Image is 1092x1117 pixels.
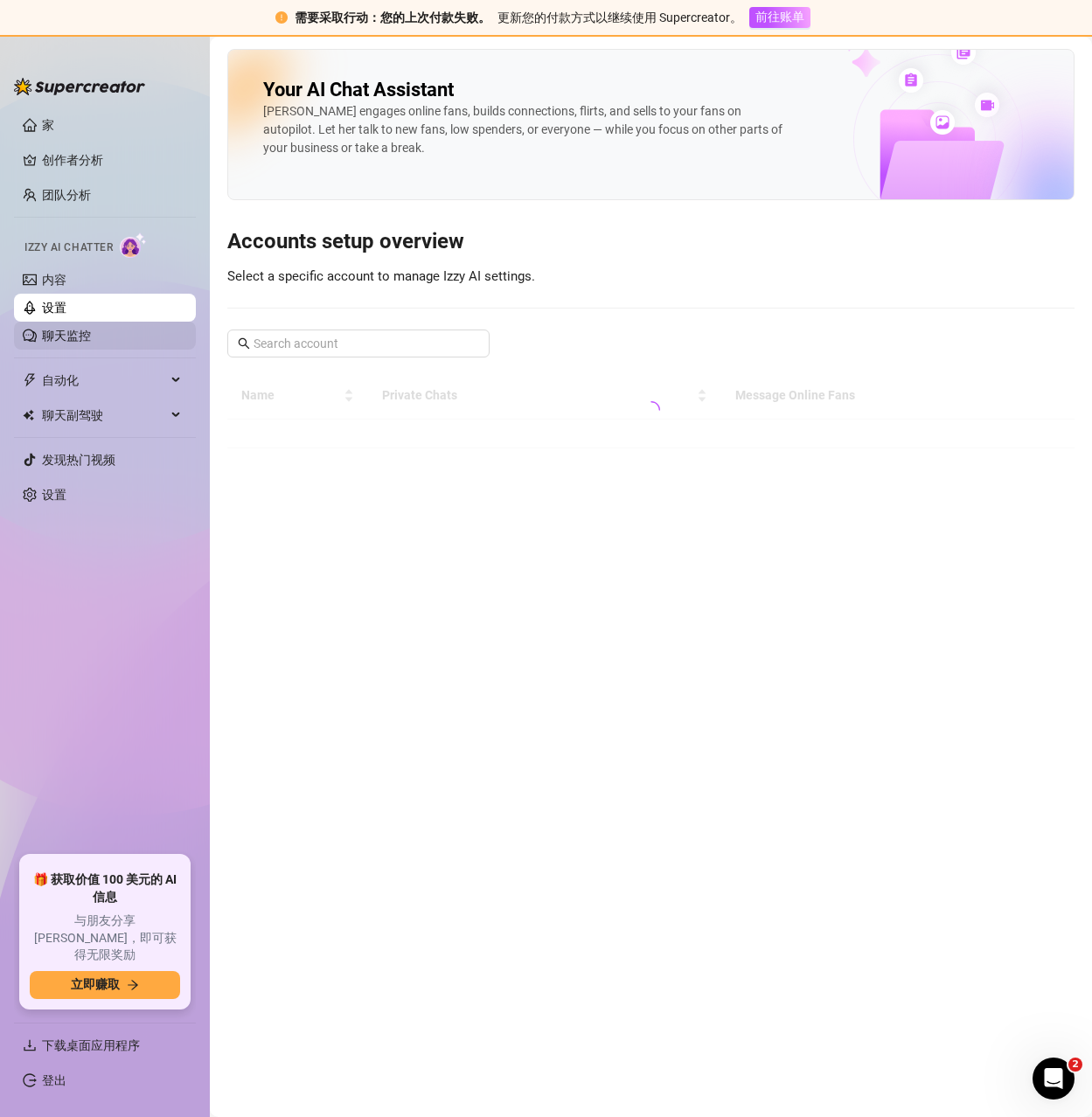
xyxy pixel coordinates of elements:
span: search [238,337,250,350]
a: 前往账单 [749,10,810,24]
a: 设置 [42,301,66,315]
font: Izzy AI Chatter [24,241,113,253]
img: Chat Copilot [23,409,34,421]
a: 聊天监控 [42,329,91,343]
font: 聊天副驾驶 [42,408,103,422]
a: 登出 [42,1073,66,1087]
span: loading [639,399,663,422]
a: 家 [42,118,54,132]
img: ai-chatter-content-library-cLFOSyPT.png [803,21,1074,199]
font: 🎁 获取价值 100 美元的 AI 信息 [33,872,177,904]
h3: Accounts setup overview [227,228,1075,256]
font: 与朋友分享 [PERSON_NAME]，即可获得无限奖励 [34,913,177,961]
button: 前往账单 [749,7,810,28]
a: 团队分析 [42,188,91,202]
span: 感叹号 [275,11,288,24]
span: 下载 [23,1038,37,1052]
span: Select a specific account to manage Izzy AI settings. [227,268,535,284]
font: 前往账单 [755,10,804,24]
button: 立即赚取向右箭头 [30,971,180,999]
font: 更新您的付款方式以继续使用 Supercreator。 [497,10,742,24]
span: 霹雳 [23,373,37,387]
font: 需要采取行动：您的上次付款失败。 [295,10,490,24]
font: 下载桌面应用程序 [42,1038,140,1052]
font: 自动化 [42,373,79,387]
h2: Your AI Chat Assistant [263,78,454,102]
input: Search account [254,334,465,353]
a: 内容 [42,273,66,287]
a: 创作者分析 [42,146,182,174]
span: 向右箭头 [127,979,139,991]
font: 2 [1072,1058,1079,1070]
a: 设置 [42,488,66,502]
img: logo-BBDzfeDw.svg [14,78,145,95]
a: 发现热门视频 [42,453,115,467]
div: [PERSON_NAME] engages online fans, builds connections, flirts, and sells to your fans on autopilo... [263,102,788,157]
img: AI Chatter [120,232,147,258]
iframe: 对讲机实时聊天 [1033,1058,1075,1100]
font: 立即赚取 [71,977,120,991]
